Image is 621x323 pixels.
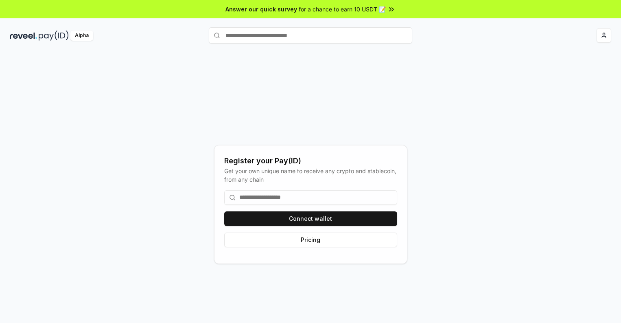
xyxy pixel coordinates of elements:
img: reveel_dark [10,31,37,41]
span: Answer our quick survey [225,5,297,13]
button: Pricing [224,233,397,247]
div: Register your Pay(ID) [224,155,397,167]
span: for a chance to earn 10 USDT 📝 [299,5,386,13]
div: Alpha [70,31,93,41]
button: Connect wallet [224,211,397,226]
img: pay_id [39,31,69,41]
div: Get your own unique name to receive any crypto and stablecoin, from any chain [224,167,397,184]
